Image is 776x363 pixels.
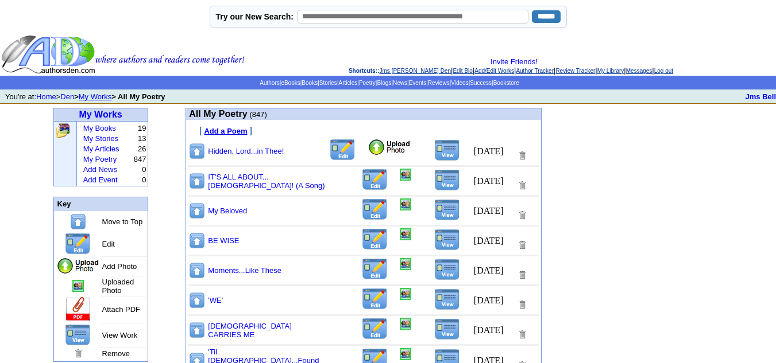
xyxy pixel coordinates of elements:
[102,240,115,248] font: Edit
[102,305,140,314] font: Attach PDF
[204,126,247,135] a: Add a Poem
[517,299,527,310] img: Removes this Title
[319,80,337,86] a: Stories
[102,278,134,295] font: Uploaded Photo
[208,296,223,305] a: 'WE'
[5,92,165,101] font: You're at: >
[516,68,554,74] a: Author Tracker
[377,80,391,86] a: Blogs
[199,126,202,135] font: [
[189,109,247,119] font: All My Poetry
[208,173,325,190] a: IT'S ALL ABOUT...[DEMOGRAPHIC_DATA]! (A Song)
[83,165,117,174] a: Add News
[473,138,504,164] td: [DATE]
[368,139,411,156] img: Add Photo
[188,172,206,190] img: Move to top
[349,68,377,74] span: Shortcuts:
[361,288,388,310] img: Edit this Title
[250,126,252,135] font: ]
[517,180,527,191] img: Removes this Title
[208,322,291,339] a: [DEMOGRAPHIC_DATA] CARRIES ME
[361,198,388,221] img: Edit this Title
[409,80,427,86] a: Events
[338,80,357,86] a: Articles
[102,262,137,271] font: Add Photo
[470,80,492,86] a: Success
[188,321,206,339] img: Move to top
[111,92,165,101] b: > All My Poetry
[473,198,504,224] td: [DATE]
[74,92,79,101] b: >
[400,348,411,360] img: Add/Remove Photo
[260,80,279,86] a: Authors
[281,80,300,86] a: eBooks
[60,92,74,101] a: Den
[247,57,775,75] div: : | | | | | | |
[361,169,388,191] img: Edit this Title
[473,287,504,313] td: [DATE]
[102,217,143,226] font: Move to Top
[361,228,388,251] img: Edit this Title
[359,80,376,86] a: Poetry
[204,127,247,135] font: Add a Poem
[400,288,411,300] img: Add/Remove Photo
[597,68,624,74] a: My Library
[55,123,71,139] img: Click to add, upload, edit and remove all your books, stories, articles and poems.
[208,236,239,245] a: BE WISE
[380,68,451,74] a: Jms [PERSON_NAME] Den
[434,229,460,251] img: View this Title
[434,199,460,221] img: View this Title
[473,257,504,283] td: [DATE]
[434,169,460,191] img: View this Title
[654,68,673,74] a: Log out
[434,259,460,280] img: View this Title
[517,329,527,340] img: Removes this Title
[208,206,247,215] a: My Beloved
[393,80,407,86] a: News
[73,348,83,359] img: Remove this Page
[400,318,411,330] img: Add/Remove Photo
[361,258,388,280] img: Edit this Title
[138,145,146,153] font: 26
[65,297,91,322] img: Add Attachment
[434,139,460,161] img: View this Title
[302,80,318,86] a: Books
[138,134,146,143] font: 13
[555,68,595,74] a: Review Tracker
[400,169,411,181] img: Add/Remove Photo
[70,213,87,231] img: Move to top
[79,92,112,101] a: My Works
[188,261,206,279] img: Move to top
[188,142,206,160] img: Move to top
[142,165,146,174] font: 0
[36,92,56,101] a: Home
[517,150,527,161] img: Removes this Title
[491,57,538,66] a: Invite Friends!
[188,232,206,249] img: Move to top
[134,155,146,163] font: 847
[400,258,411,270] img: Add/Remove Photo
[434,318,460,340] img: View this Title
[428,80,450,86] a: Reviews
[434,288,460,310] img: View this Title
[473,168,504,194] td: [DATE]
[400,228,411,240] img: Add/Remove Photo
[102,331,138,339] font: View Work
[493,80,519,86] a: Bookstore
[329,139,356,161] img: Edit this Title
[249,110,267,119] font: (847)
[473,228,504,253] td: [DATE]
[83,134,118,143] a: My Stories
[361,318,388,340] img: Edit this Title
[188,291,206,309] img: Move to top
[626,68,653,74] a: Messages
[216,12,294,21] label: Try our New Search:
[746,92,776,101] a: Jms Bell
[65,324,91,346] img: View this Page
[451,80,468,86] a: Videos
[517,210,527,221] img: Removes this Title
[83,124,116,132] a: My Books
[453,68,472,74] a: Edit Bio
[517,240,527,251] img: Removes this Title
